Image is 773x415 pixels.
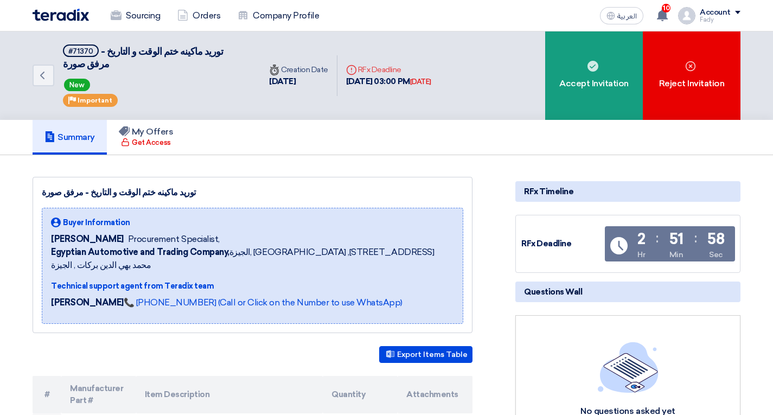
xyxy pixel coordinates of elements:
img: empty_state_list.svg [598,342,659,393]
div: Accept Invitation [545,31,643,120]
b: Egyptian Automotive and Trading Company, [51,247,229,257]
div: : [694,228,697,248]
div: RFx Timeline [515,181,740,202]
div: Min [669,249,683,260]
th: Manufacturer Part # [61,376,136,413]
div: توريد ماكينه ختم الوقت و التاريخ - مرفق صورة [42,186,463,199]
a: 📞 [PHONE_NUMBER] (Call or Click on the Number to use WhatsApp) [124,297,403,308]
div: [DATE] 03:00 PM [346,75,431,88]
div: Hr [637,249,645,260]
div: Fady [700,17,740,23]
a: Orders [169,4,229,28]
span: Important [78,97,112,104]
div: 51 [669,232,683,247]
span: الجيزة, [GEOGRAPHIC_DATA] ,[STREET_ADDRESS] محمد بهي الدين بركات , الجيزة [51,246,454,272]
h5: My Offers [119,126,174,137]
div: Account [700,8,731,17]
h5: Summary [44,132,95,143]
div: Technical support agent from Teradix team [51,280,454,292]
div: 58 [707,232,724,247]
div: #71370 [68,48,93,55]
span: Procurement Specialist, [128,233,220,246]
div: 2 [637,232,646,247]
th: Quantity [323,376,398,413]
span: [PERSON_NAME] [51,233,124,246]
img: profile_test.png [678,7,695,24]
div: : [656,228,659,248]
div: RFx Deadline [521,238,603,250]
th: Item Description [136,376,323,413]
div: RFx Deadline [346,64,431,75]
button: العربية [600,7,643,24]
strong: [PERSON_NAME] [51,297,124,308]
button: Export Items Table [379,346,472,363]
a: My Offers Get Access [107,120,186,155]
span: Questions Wall [524,286,582,298]
span: توريد ماكينه ختم الوقت و التاريخ - مرفق صورة [63,46,223,70]
a: Summary [33,120,107,155]
div: Get Access [121,137,170,148]
span: Buyer Information [63,217,130,228]
span: New [64,79,90,91]
span: العربية [617,12,637,20]
a: Company Profile [229,4,328,28]
div: Creation Date [269,64,328,75]
h5: توريد ماكينه ختم الوقت و التاريخ - مرفق صورة [63,44,247,71]
a: Sourcing [102,4,169,28]
span: 10 [662,4,670,12]
th: # [33,376,61,413]
div: Reject Invitation [643,31,740,120]
div: Sec [709,249,723,260]
th: Attachments [398,376,472,413]
div: [DATE] [269,75,328,88]
img: Teradix logo [33,9,89,21]
div: [DATE] [410,76,431,87]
